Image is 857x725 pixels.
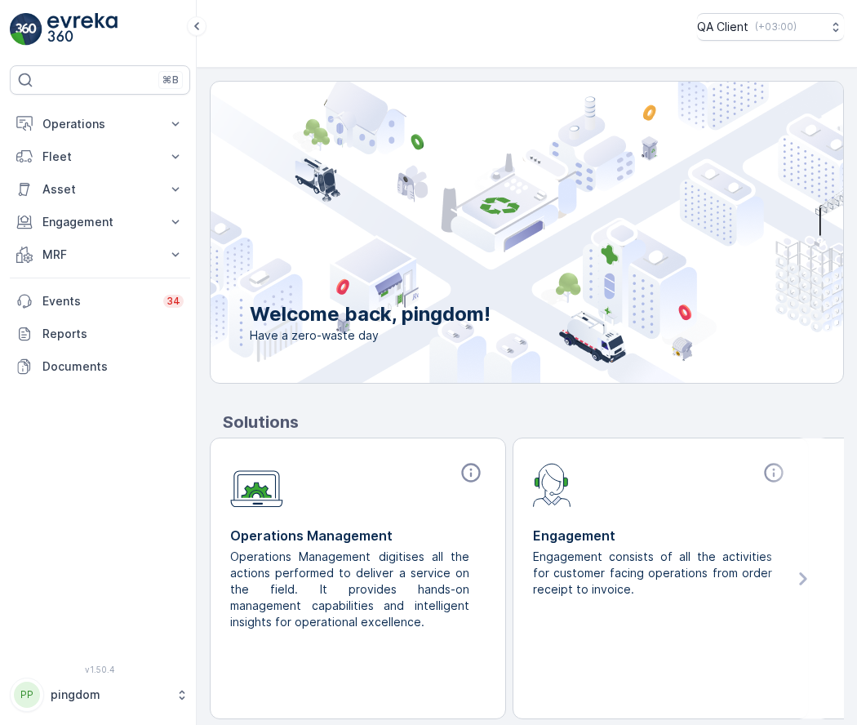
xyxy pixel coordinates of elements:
p: ( +03:00 ) [755,20,797,33]
p: Documents [42,358,184,375]
a: Documents [10,350,190,383]
p: Welcome back, pingdom! [250,301,491,327]
img: city illustration [137,82,843,383]
img: logo [10,13,42,46]
span: v 1.50.4 [10,665,190,674]
button: Asset [10,173,190,206]
p: Operations Management digitises all the actions performed to deliver a service on the field. It p... [230,549,473,630]
p: Engagement consists of all the activities for customer facing operations from order receipt to in... [533,549,775,598]
button: PPpingdom [10,678,190,712]
img: module-icon [230,461,283,508]
p: QA Client [697,19,748,35]
p: Operations Management [230,526,486,545]
p: Solutions [223,410,844,434]
p: MRF [42,247,158,263]
img: logo_light-DOdMpM7g.png [47,13,118,46]
button: Operations [10,108,190,140]
button: QA Client(+03:00) [697,13,844,41]
a: Events34 [10,285,190,318]
p: Operations [42,116,158,132]
p: Engagement [533,526,788,545]
p: 34 [167,295,180,308]
a: Reports [10,318,190,350]
p: ⌘B [162,73,179,87]
p: Asset [42,181,158,198]
button: Engagement [10,206,190,238]
div: PP [14,682,40,708]
p: pingdom [51,687,167,703]
p: Engagement [42,214,158,230]
button: MRF [10,238,190,271]
button: Fleet [10,140,190,173]
p: Fleet [42,149,158,165]
img: module-icon [533,461,571,507]
p: Events [42,293,153,309]
p: Reports [42,326,184,342]
span: Have a zero-waste day [250,327,491,344]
